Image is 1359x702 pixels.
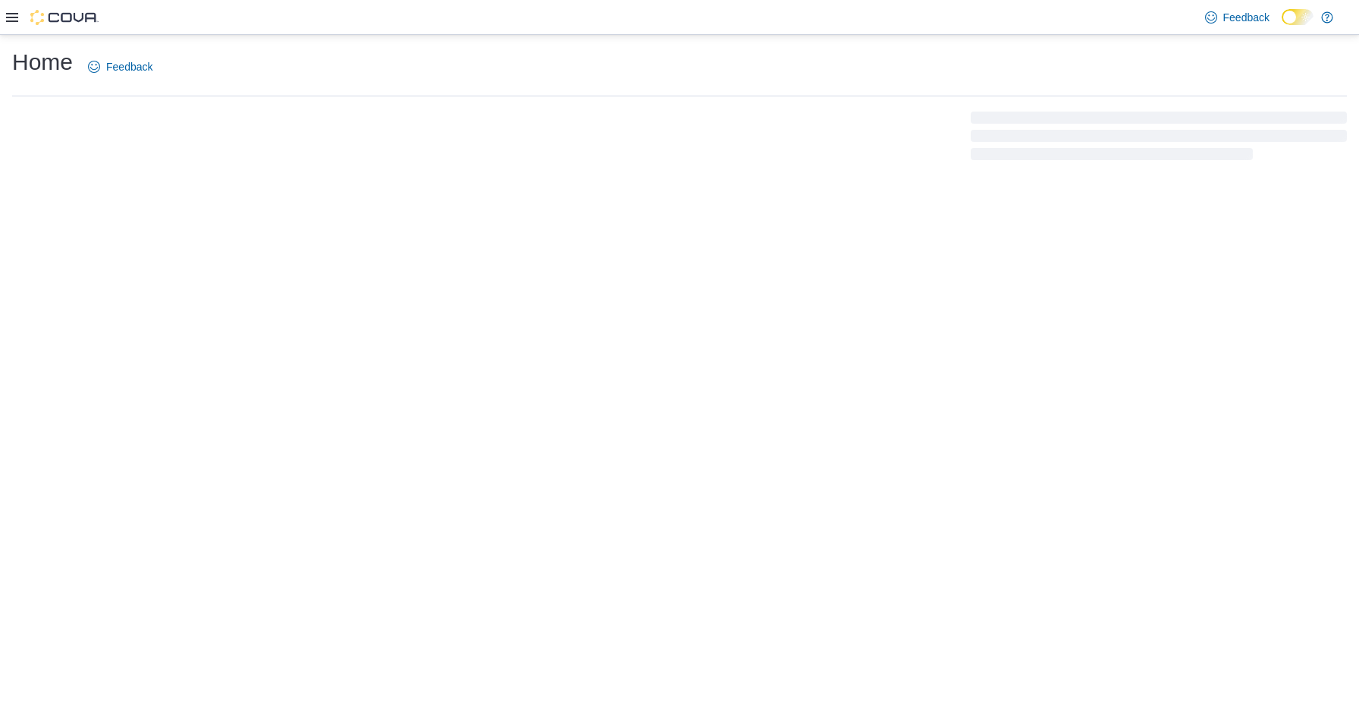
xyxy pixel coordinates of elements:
[106,59,152,74] span: Feedback
[12,47,73,77] h1: Home
[82,52,158,82] a: Feedback
[971,115,1347,163] span: Loading
[1223,10,1270,25] span: Feedback
[1282,9,1313,25] input: Dark Mode
[1199,2,1276,33] a: Feedback
[30,10,99,25] img: Cova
